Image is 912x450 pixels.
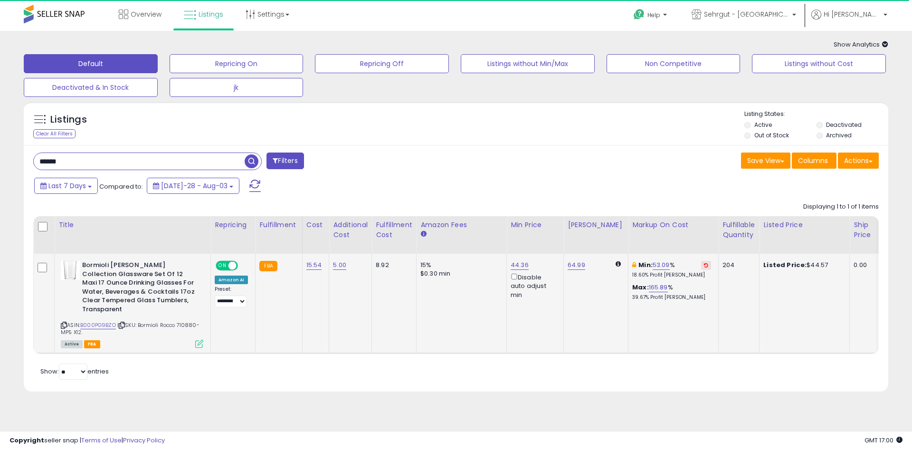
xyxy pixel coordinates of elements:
b: Min: [638,260,653,269]
span: [DATE]-28 - Aug-03 [161,181,228,191]
div: % [632,261,711,278]
div: Additional Cost [333,220,368,240]
button: Last 7 Days [34,178,98,194]
div: Amazon AI [215,276,248,284]
div: Title [58,220,207,230]
a: 15.54 [306,260,322,270]
div: Ship Price [854,220,873,240]
div: Disable auto adjust min [511,272,556,299]
button: Save View [741,153,790,169]
button: Repricing On [170,54,304,73]
button: Listings without Min/Max [461,54,595,73]
p: 39.67% Profit [PERSON_NAME] [632,294,711,301]
span: FBA [84,340,100,348]
span: Last 7 Days [48,181,86,191]
span: Overview [131,10,161,19]
div: Markup on Cost [632,220,714,230]
i: Get Help [633,9,645,20]
a: 53.09 [653,260,670,270]
div: Amazon Fees [420,220,503,230]
button: Listings without Cost [752,54,886,73]
b: Bormioli [PERSON_NAME] Collection Glassware Set Of 12 Maxi 17 Ounce Drinking Glasses For Water, B... [82,261,198,316]
a: Hi [PERSON_NAME] [811,10,887,31]
button: Actions [838,153,879,169]
div: 15% [420,261,499,269]
span: ON [217,262,228,270]
div: 8.92 [376,261,409,269]
div: Listed Price [763,220,845,230]
div: Clear All Filters [33,129,76,138]
a: 5.00 [333,260,346,270]
label: Deactivated [826,121,862,129]
span: Hi [PERSON_NAME] [824,10,881,19]
small: FBA [259,261,277,271]
div: [PERSON_NAME] [568,220,624,230]
span: Sehrgut - [GEOGRAPHIC_DATA] [704,10,789,19]
button: Default [24,54,158,73]
a: 44.36 [511,260,529,270]
div: Displaying 1 to 1 of 1 items [803,202,879,211]
label: Active [754,121,772,129]
a: 165.89 [649,283,668,292]
div: $0.30 min [420,269,499,278]
p: 18.60% Profit [PERSON_NAME] [632,272,711,278]
small: Amazon Fees. [420,230,426,239]
label: Archived [826,131,852,139]
span: Show Analytics [834,40,888,49]
span: | SKU: Bormioli Rocco 710880-MP5 X12. [61,321,199,335]
button: [DATE]-28 - Aug-03 [147,178,239,194]
div: $44.57 [763,261,842,269]
div: 204 [722,261,752,269]
span: Compared to: [99,182,143,191]
button: jk [170,78,304,97]
a: B000PG9BZO [80,321,116,329]
span: Show: entries [40,367,109,376]
div: Cost [306,220,325,230]
span: Help [647,11,660,19]
th: The percentage added to the cost of goods (COGS) that forms the calculator for Min & Max prices. [628,216,719,254]
div: Fulfillable Quantity [722,220,755,240]
div: Fulfillment [259,220,298,230]
a: Help [626,1,676,31]
a: 64.99 [568,260,585,270]
b: Listed Price: [763,260,807,269]
button: Filters [266,153,304,169]
button: Deactivated & In Stock [24,78,158,97]
button: Repricing Off [315,54,449,73]
button: Non Competitive [607,54,741,73]
b: Max: [632,283,649,292]
span: Columns [798,156,828,165]
button: Columns [792,153,836,169]
div: Preset: [215,286,248,307]
img: 31WitsPyTnL._SL40_.jpg [61,261,80,280]
div: ASIN: [61,261,203,347]
div: Repricing [215,220,251,230]
span: Listings [199,10,223,19]
div: Fulfillment Cost [376,220,412,240]
p: Listing States: [744,110,888,119]
span: All listings currently available for purchase on Amazon [61,340,83,348]
h5: Listings [50,113,87,126]
label: Out of Stock [754,131,789,139]
div: % [632,283,711,301]
span: OFF [237,262,252,270]
div: Min Price [511,220,560,230]
div: 0.00 [854,261,869,269]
